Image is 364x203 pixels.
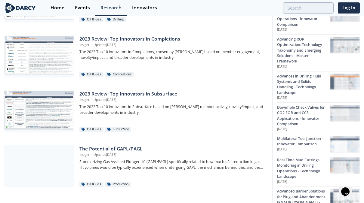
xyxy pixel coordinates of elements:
p: [DATE] [277,127,330,132]
p: Summarizing Gas Assisted Plunger Lift (GAPL/PAGL) specifically related to how much of a reduction... [79,159,264,170]
div: Oil & Gas [79,72,103,77]
div: Real-time Mud Density Measurements in Drilling Operations - Innovator Comparison [277,5,330,28]
p: [DATE] [277,27,330,32]
div: Oil & Gas [79,17,103,22]
a: 2023 Review: Top Innovators in Subsurface preview 2023 Review: Top Innovators in Subsurface Insig... [4,90,268,132]
p: [DATE] [277,180,330,184]
div: Oil & Gas [79,182,103,187]
div: Home [51,5,64,10]
p: [DATE] [277,147,330,152]
div: Real-Time Mud Cuttings Monitoring in Drilling Operations - Technology Landscape [277,157,330,180]
p: [DATE] [277,95,330,100]
a: 2023 Review: Top Innovators in Completions preview 2023 Review: Top Innovators in Completions Ins... [4,35,268,77]
span: • [90,98,94,102]
div: Innovators [132,5,157,10]
p: The 2023 Top 10 Innovators in Completions, chosen by [PERSON_NAME] based on member engagement, no... [79,49,264,60]
img: logo-wide.svg [4,3,37,13]
span: • [90,153,94,157]
input: Advanced Search [283,2,334,14]
p: Insight Updated [DATE] [79,43,264,47]
div: 2023 Review: Top Innovators in Subsurface [79,90,264,98]
div: 2023 Review: Top Innovators in Completions [79,35,264,43]
a: Advancing ROP Optimization: Technology Taxonomy and Emerging Solutions - Master Framework [DATE] ... [277,34,360,71]
p: Insight Updated [DATE] [79,153,264,157]
div: Completions [105,72,134,77]
div: Research [100,5,122,10]
p: The 2023 Top 10 Innovators in Subsurface based on [PERSON_NAME] member activity, novelty/impact, ... [79,104,264,115]
a: Advances in Drilling Fluid Systems and Solids Handling - Technology Landscape [DATE] Advances in ... [277,71,360,102]
div: The Potential of GAPL/PAGL [79,145,264,153]
a: Real-time Mud Density Measurements in Drilling Operations - Innovator Comparison [DATE] Real-time... [277,3,360,34]
a: Real-Time Mud Cuttings Monitoring in Drilling Operations - Technology Landscape [DATE] Real-Time ... [277,155,360,186]
p: [DATE] [277,64,330,69]
div: Downhole Check Valves for CO2 EOR and CCS Applications - Innovator Comparison [277,105,330,127]
div: Events [75,5,90,10]
a: Multilateral Tool Junction - Innovator Comparison [DATE] Multilateral Tool Junction - Innovator C... [277,134,360,155]
div: Advances in Drilling Fluid Systems and Solids Handling - Technology Landscape [277,74,330,96]
a: Downhole Check Valves for CO2 EOR and CCS Applications - Innovator Comparison [DATE] Downhole Che... [277,102,360,134]
a: Log In [338,2,360,14]
a: The Potential of GAPL/PAGL Insight •Updated[DATE] Summarizing Gas Assisted Plunger Lift (GAPL/PAG... [4,145,268,187]
div: Advancing ROP Optimization: Technology Taxonomy and Emerging Solutions - Master Framework [277,37,330,64]
div: Production [105,182,131,187]
div: Oil & Gas [79,127,103,132]
div: Drilling [105,17,126,22]
div: Subsurface [105,127,131,132]
p: Insight Updated [DATE] [79,98,264,102]
iframe: chat widget [339,179,358,197]
div: Multilateral Tool Junction - Innovator Comparison [277,136,330,147]
span: • [90,43,94,47]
